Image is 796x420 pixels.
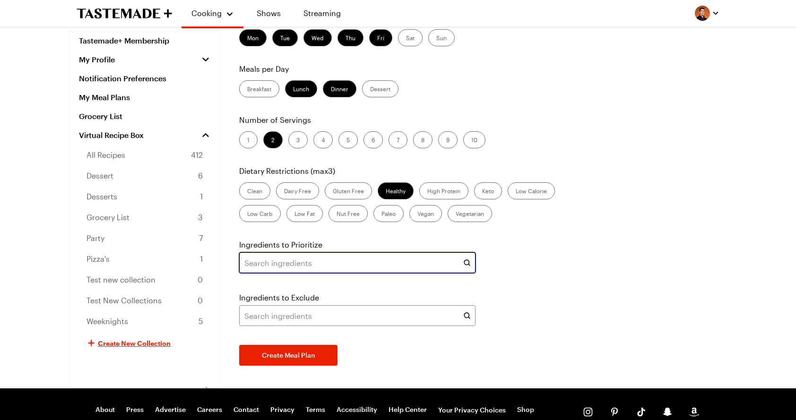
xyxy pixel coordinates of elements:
label: Fri [369,29,392,46]
a: Grocery List [69,107,220,126]
a: Press [126,405,144,415]
label: 10 [463,131,485,148]
span: Test New Collections [87,295,162,306]
input: Search ingredients [239,305,476,326]
span: 6 [198,170,203,181]
a: Help Center [389,405,427,415]
label: Lunch [285,80,317,97]
a: Pizza's1 [69,249,220,269]
button: Create Meal Plan [239,345,337,366]
span: Pizza's [87,253,110,265]
a: Desserts1 [69,186,220,207]
span: All Recipes [87,149,125,161]
a: Notification Preferences [69,69,220,88]
label: 4 [313,131,333,148]
span: 0 [198,295,203,306]
a: All Recipes412 [69,145,220,165]
span: Weeknights [87,316,128,327]
label: Mon [239,29,267,46]
label: Breakfast [239,80,279,97]
a: Privacy [270,405,294,415]
label: Ingredients to Prioritize [239,239,322,250]
input: Search ingredients [239,252,476,273]
label: 8 [413,131,433,148]
span: 1 [200,191,203,202]
label: Vegetarian [448,205,492,222]
p: Number of Servings [239,114,557,126]
span: 412 [191,149,203,161]
label: Clean [239,182,270,199]
label: Low Fat [286,205,323,222]
span: 3 [198,212,203,223]
a: Terms [306,405,325,415]
label: 5 [338,131,358,148]
label: Dinner [323,80,356,97]
p: Dietary Restrictions (max 3 ) [239,165,557,177]
a: Shop [517,405,534,415]
a: Advertise [155,405,186,415]
button: Your Privacy Choices [438,405,506,415]
span: Party [87,232,104,244]
label: Wed [303,29,332,46]
a: Careers [197,405,222,415]
label: Thu [337,29,363,46]
span: 7 [199,232,203,244]
button: Profile picture [695,6,719,21]
span: Cooking [191,9,222,17]
label: 6 [363,131,383,148]
span: Logout [79,386,105,395]
label: 3 [288,131,308,148]
label: Low Carb [239,205,281,222]
a: Virtual Recipe Box [69,126,220,145]
label: High Protein [419,182,468,199]
label: 2 [263,131,283,148]
a: Accessibility [337,405,377,415]
span: Grocery List [87,212,130,223]
label: Tue [272,29,298,46]
p: Meals per Day [239,63,727,75]
a: About [95,405,115,415]
img: Profile picture [695,6,710,21]
a: Test New Collections0 [69,290,220,311]
a: Weeknights5 [69,311,220,332]
label: Sun [428,29,455,46]
a: Grocery List3 [69,207,220,228]
span: 5 [199,316,203,327]
label: 7 [389,131,407,148]
span: Create Meal Plan [262,351,315,360]
label: Dessert [362,80,398,97]
label: Healthy [378,182,414,199]
span: Create New Collection [98,338,171,348]
a: Test new collection0 [69,269,220,290]
label: Dairy Free [276,182,319,199]
nav: Footer [95,405,534,415]
span: Desserts [87,191,117,202]
span: 1 [200,253,203,265]
span: Dessert [87,170,113,181]
span: My Profile [79,55,115,64]
label: Sat [398,29,423,46]
button: Logout [69,381,220,400]
a: Party7 [69,228,220,249]
span: Virtual Recipe Box [79,130,144,140]
label: Paleo [373,205,404,222]
label: Ingredients to Exclude [239,292,319,303]
a: Contact [234,405,259,415]
label: 9 [438,131,458,148]
label: Keto [474,182,502,199]
a: To Tastemade Home Page [77,8,172,19]
button: Create New Collection [69,332,220,354]
label: Vegan [409,205,442,222]
span: Test new collection [87,274,156,285]
a: Tastemade+ Membership [69,31,220,50]
label: 1 [239,131,258,148]
label: Nut Free [329,205,368,222]
span: 0 [198,274,203,285]
label: Gluten Free [325,182,372,199]
button: My Profile [69,50,220,69]
a: Dessert6 [69,165,220,186]
a: My Meal Plans [69,88,220,107]
label: Low Calorie [508,182,555,199]
button: Cooking [191,4,234,23]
